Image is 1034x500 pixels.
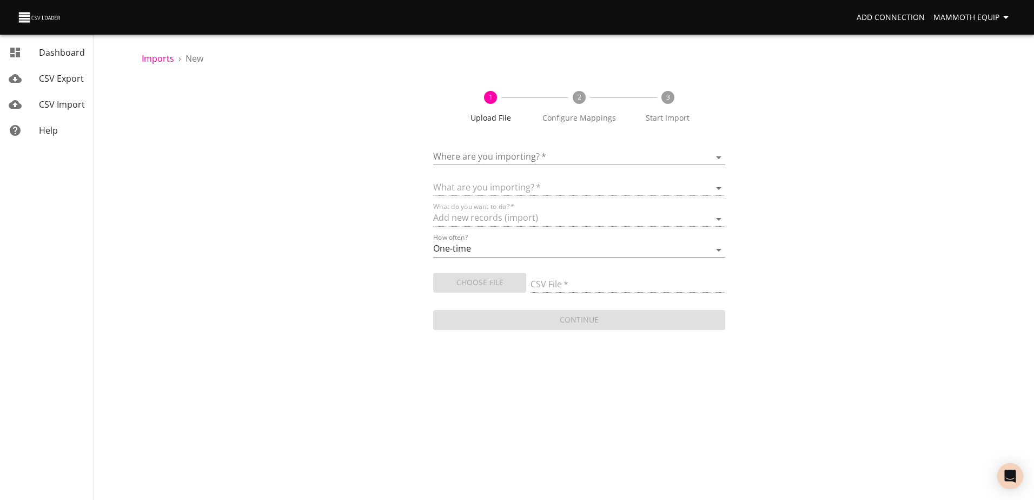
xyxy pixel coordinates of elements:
[578,93,581,102] text: 2
[489,93,493,102] text: 1
[433,234,468,241] label: How often?
[142,52,174,64] a: Imports
[39,98,85,110] span: CSV Import
[628,113,708,123] span: Start Import
[857,11,925,24] span: Add Connection
[450,113,531,123] span: Upload File
[929,8,1017,28] button: Mammoth Equip
[539,113,619,123] span: Configure Mappings
[17,10,63,25] img: CSV Loader
[933,11,1012,24] span: Mammoth Equip
[666,93,670,102] text: 3
[433,203,514,210] label: What do you want to do?
[39,124,58,136] span: Help
[852,8,929,28] a: Add Connection
[997,463,1023,489] div: Open Intercom Messenger
[178,52,181,65] li: ›
[185,52,203,64] span: New
[39,47,85,58] span: Dashboard
[39,73,84,84] span: CSV Export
